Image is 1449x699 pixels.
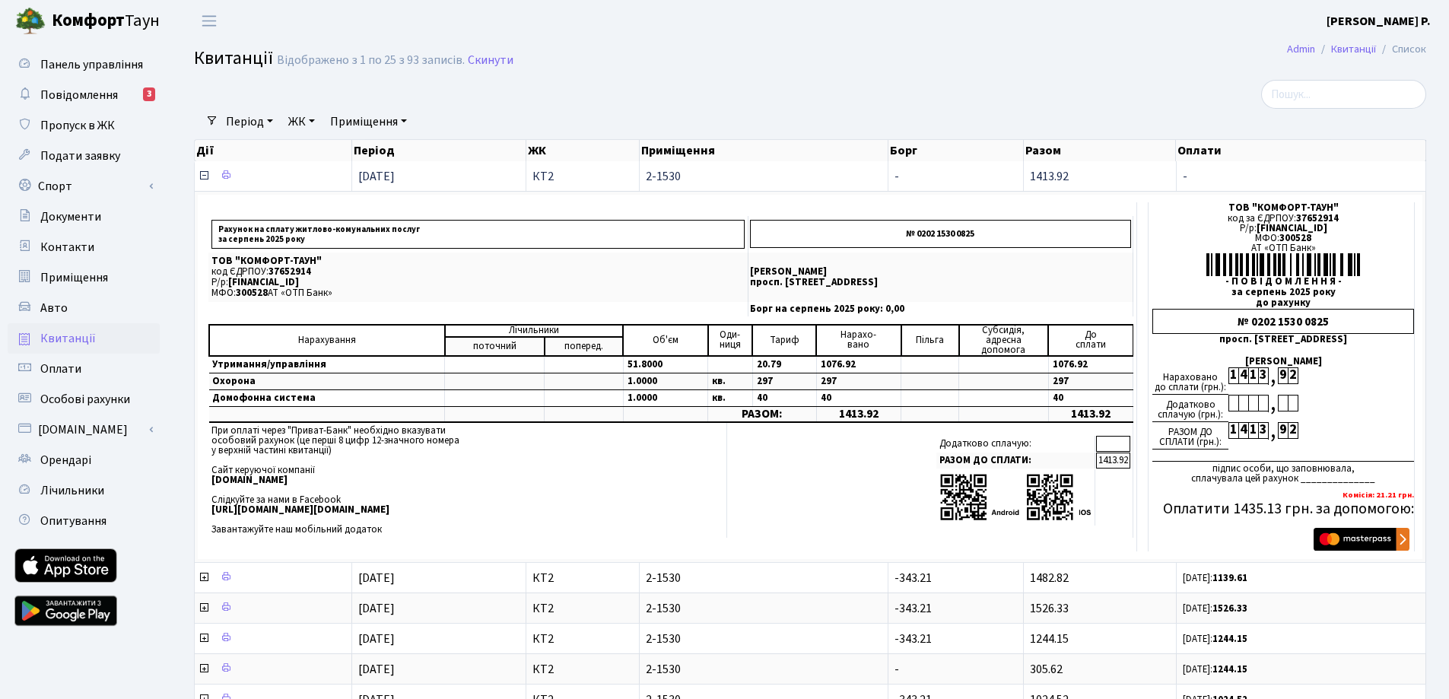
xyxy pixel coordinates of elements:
span: 2-1530 [646,170,882,183]
div: 4 [1238,422,1248,439]
span: 37652914 [269,265,311,278]
img: Masterpass [1314,528,1409,551]
small: [DATE]: [1183,571,1247,585]
div: Нараховано до сплати (грн.): [1152,367,1228,395]
td: 40 [1048,389,1133,406]
span: КТ2 [532,663,633,675]
td: Додатково сплачую: [936,436,1095,452]
td: 40 [816,389,901,406]
a: Квитанції [1331,41,1376,57]
img: logo.png [15,6,46,37]
span: Квитанції [40,330,96,347]
div: 3 [1258,422,1268,439]
p: МФО: АТ «ОТП Банк» [211,288,745,298]
th: Період [352,140,526,161]
span: КТ2 [532,633,633,645]
td: При оплаті через "Приват-Банк" необхідно вказувати особовий рахунок (це перші 8 цифр 12-значного ... [208,423,727,538]
td: поточний [445,337,545,356]
a: Контакти [8,232,160,262]
span: -343.21 [895,600,932,617]
td: Пільга [901,325,959,356]
span: - [895,168,899,185]
div: , [1268,367,1278,385]
span: КТ2 [532,572,633,584]
p: [PERSON_NAME] [750,267,1131,277]
div: ТОВ "КОМФОРТ-ТАУН" [1152,203,1414,213]
b: [PERSON_NAME] Р. [1327,13,1431,30]
div: 2 [1288,422,1298,439]
div: 1 [1228,422,1238,439]
span: [DATE] [358,600,395,617]
div: 4 [1238,367,1248,384]
div: 9 [1278,367,1288,384]
td: РАЗОМ ДО СПЛАТИ: [936,453,1095,469]
a: Спорт [8,171,160,202]
td: 1076.92 [816,356,901,373]
td: Утримання/управління [209,356,445,373]
span: 1413.92 [1030,168,1069,185]
li: Список [1376,41,1426,58]
a: [DOMAIN_NAME] [8,415,160,445]
a: Приміщення [324,109,413,135]
td: Субсидія, адресна допомога [959,325,1048,356]
a: Документи [8,202,160,232]
td: 297 [752,373,816,389]
td: 1413.92 [1048,406,1133,422]
a: Авто [8,293,160,323]
div: підпис особи, що заповнювала, сплачувала цей рахунок ______________ [1152,461,1414,484]
th: Оплати [1176,140,1426,161]
b: Комфорт [52,8,125,33]
b: [DOMAIN_NAME] [211,473,288,487]
div: МФО: [1152,234,1414,243]
span: 300528 [1279,231,1311,245]
div: - П О В І Д О М Л Е Н Н Я - [1152,277,1414,287]
span: -343.21 [895,631,932,647]
td: 51.8000 [623,356,707,373]
td: 1413.92 [1096,453,1130,469]
div: , [1268,422,1278,440]
span: Таун [52,8,160,34]
b: 1244.15 [1212,662,1247,676]
b: 1244.15 [1212,632,1247,646]
span: Пропуск в ЖК [40,117,115,134]
small: [DATE]: [1183,602,1247,615]
span: Орендарі [40,452,91,469]
span: 2-1530 [646,602,882,615]
a: Панель управління [8,49,160,80]
div: Додатково сплачую (грн.): [1152,395,1228,422]
td: Тариф [752,325,816,356]
td: Охорона [209,373,445,389]
td: 1076.92 [1048,356,1133,373]
b: 1526.33 [1212,602,1247,615]
p: Р/р: [211,278,745,288]
td: Нарахо- вано [816,325,901,356]
span: Подати заявку [40,148,120,164]
a: Період [220,109,279,135]
a: Орендарі [8,445,160,475]
a: Повідомлення3 [8,80,160,110]
div: Відображено з 1 по 25 з 93 записів. [277,53,465,68]
span: - [1183,170,1419,183]
span: 300528 [236,286,268,300]
span: [DATE] [358,570,395,586]
b: Комісія: 21.21 грн. [1343,489,1414,500]
a: Admin [1287,41,1315,57]
span: Повідомлення [40,87,118,103]
div: 3 [1258,367,1268,384]
span: 2-1530 [646,663,882,675]
p: № 0202 1530 0825 [750,220,1131,248]
td: 1.0000 [623,389,707,406]
div: № 0202 1530 0825 [1152,309,1414,334]
span: 2-1530 [646,633,882,645]
td: поперед. [545,337,624,356]
td: 1.0000 [623,373,707,389]
div: РАЗОМ ДО СПЛАТИ (грн.): [1152,422,1228,450]
span: Лічильники [40,482,104,499]
span: [DATE] [358,631,395,647]
div: 1 [1228,367,1238,384]
td: 20.79 [752,356,816,373]
th: Приміщення [640,140,888,161]
td: До cплати [1048,325,1133,356]
span: Авто [40,300,68,316]
b: [URL][DOMAIN_NAME][DOMAIN_NAME] [211,503,389,516]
